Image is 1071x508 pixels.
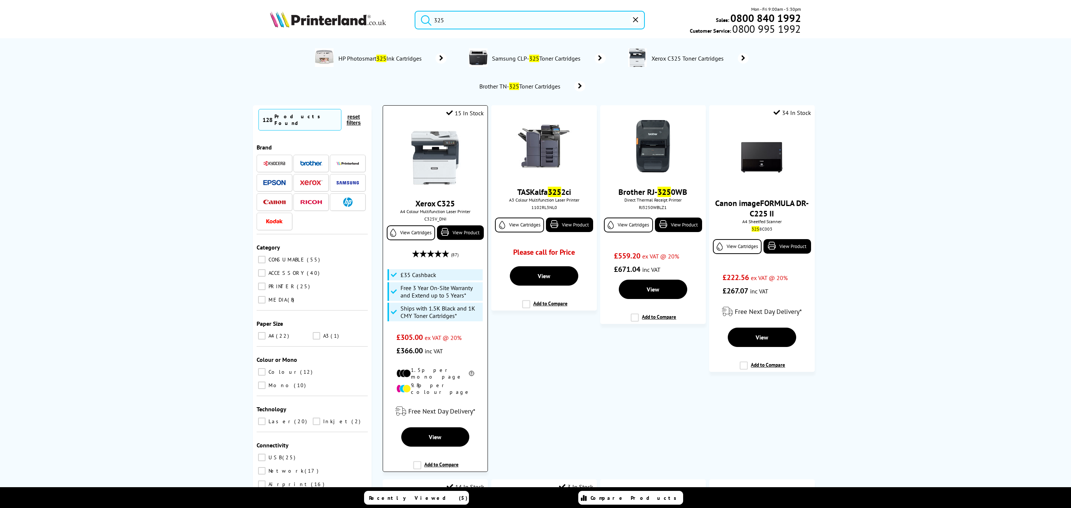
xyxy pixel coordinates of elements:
span: A3 Colour Multifunction Laser Printer [495,197,593,203]
a: Brother TN-325Toner Cartridges [478,81,585,91]
label: Add to Compare [522,300,567,314]
mark: 325 [376,55,386,62]
span: Inkjet [321,418,351,425]
img: Printerland Logo [270,11,386,28]
a: View Cartridges [713,239,762,254]
div: 14 In Stock [447,483,484,491]
span: Technology [257,405,286,413]
div: 1102RL3NL0 [497,205,591,210]
span: inc VAT [425,347,443,355]
mark: 325 [752,226,759,232]
img: Printerland [337,161,359,165]
a: View [728,328,796,347]
input: Mono 10 [258,382,266,389]
a: Canon imageFORMULA DR-C225 II [715,198,809,219]
a: Brother RJ-3250WB [618,187,687,197]
div: 3 In Stock [559,483,593,491]
span: 12 [300,369,314,375]
img: Epson [263,180,286,186]
span: View [647,286,659,293]
span: £366.00 [396,346,423,356]
img: Samsung [337,181,359,184]
span: 17 [305,467,320,474]
a: View Product [763,239,811,254]
span: Ships with 1.5K Black and 1K CMY Toner Cartridges* [401,305,481,319]
span: Samsung CLP- Toner Cartridges [491,55,583,62]
span: View [756,334,768,341]
a: Xerox C325 [415,198,455,209]
img: c325v_dni-deptimage.jpg [628,48,647,67]
b: 0800 840 1992 [730,11,801,25]
span: View [429,433,441,441]
div: 8C003 [715,226,809,232]
div: Products Found [274,113,337,126]
span: £559.20 [614,251,640,261]
mark: 325 [657,187,671,197]
span: Free Next Day Delivery* [408,407,475,415]
span: Compare Products [591,495,681,501]
img: Ricoh [300,200,322,204]
span: Network [267,467,304,474]
span: ex VAT @ 20% [425,334,461,341]
input: A4 22 [258,332,266,340]
span: (87) [451,248,459,262]
a: 0800 840 1992 [729,15,801,22]
span: 16 [311,481,326,488]
img: canon-imageformula-dr-c225-II-front-small.jpg [734,129,790,185]
label: Add to Compare [413,461,459,475]
a: View Cartridges [387,225,435,240]
input: Airprint 16 [258,480,266,488]
span: Connectivity [257,441,289,449]
img: CLP-325SEE-conspage.jpg [469,48,488,67]
span: Free 3 Year On-Site Warranty and Extend up to 5 Years* [401,284,481,299]
span: Xerox C325 Toner Cartridges [650,55,727,62]
label: Add to Compare [740,361,785,376]
a: View Cartridges [495,218,544,232]
input: MEDIA 8 [258,296,266,303]
div: modal_delivery [713,301,811,322]
mark: 325 [509,83,519,90]
span: Brother TN- Toner Cartridges [478,83,563,90]
div: C325V_DNI [389,216,482,222]
span: View [538,272,550,280]
span: Airprint [267,481,310,488]
span: £305.00 [396,332,423,342]
span: Recently Viewed (5) [369,495,468,501]
span: £267.07 [723,286,748,296]
a: TASKalfa3252ci [517,187,571,197]
img: Kodak [263,219,286,224]
span: Direct Thermal Receipt Printer [604,197,702,203]
mark: 325 [548,187,561,197]
mark: 325 [529,55,539,62]
span: Colour [267,369,299,375]
div: 15 In Stock [446,109,484,117]
a: Printerland Logo [270,11,405,29]
a: View [401,427,469,447]
span: A4 Colour Multifunction Laser Printer [387,209,484,214]
span: Customer Service: [690,25,801,34]
span: 2 [351,418,362,425]
span: Free Next Day Delivery* [735,307,802,316]
input: Network 17 [258,467,266,475]
span: Colour or Mono [257,356,297,363]
label: Add to Compare [631,314,676,328]
a: Compare Products [578,491,683,505]
span: 22 [276,332,291,339]
a: View Cartridges [604,218,653,232]
img: Canon [263,200,286,205]
span: 0800 995 1992 [731,25,801,32]
input: Search [415,11,645,29]
span: 128 [263,116,273,123]
input: PRINTER 25 [258,283,266,290]
span: 25 [282,454,297,461]
div: Please call for Price [505,247,583,261]
span: Laser [267,418,293,425]
span: MEDIA [267,296,287,303]
a: View [619,280,687,299]
li: 1.5p per mono page [396,367,474,380]
img: Xerox [300,180,322,185]
img: BrotherRJ-3250WB-Main-Small.jpg [625,118,681,174]
span: ex VAT @ 20% [751,274,788,282]
div: RJ3250WBLZ1 [606,205,700,210]
img: Photosmart325-conspage.jpg [315,48,334,67]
